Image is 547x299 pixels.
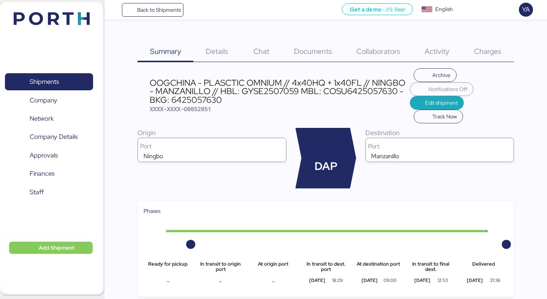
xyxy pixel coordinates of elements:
[109,3,122,16] button: Menu
[425,46,449,56] span: Activity
[30,150,58,161] span: Approvals
[406,277,438,284] div: [DATE]
[428,85,467,94] span: Notifications Off
[368,143,487,149] div: Port
[144,277,192,286] div: -
[354,261,403,272] div: At destination port
[30,95,57,106] span: Company
[425,98,458,107] span: Edit shipment
[294,46,332,56] span: Documents
[138,128,286,138] div: Origin
[196,277,245,286] div: -
[432,112,457,121] span: Track Now
[122,3,184,17] a: Back to Shipments
[459,261,508,272] div: Delivered
[406,261,455,272] div: In transit to final dest.
[410,96,464,110] button: Edit shipment
[365,128,514,138] div: Destination
[206,46,228,56] span: Details
[414,68,457,82] button: Archive
[30,187,44,198] span: Staff
[253,46,269,56] span: Chat
[150,79,410,104] div: OOGCHINA - PLASCTIC OMNIUM // 4x40HQ + 1x40FL // NINGBO - MANZANILLO // HBL: GYSE2507059 MBL: COS...
[414,110,463,123] button: Track Now
[140,143,259,149] div: Port
[410,82,474,96] button: Notifications Off
[137,5,181,14] span: Back to Shipments
[5,91,93,109] a: Company
[356,46,400,56] span: Collaborators
[5,184,93,201] a: Staff
[30,168,54,179] span: Finances
[435,5,453,13] div: English
[144,261,192,272] div: Ready for pickup
[196,261,245,272] div: In transit to origin port
[371,153,399,159] div: Manzanillo
[354,277,386,284] div: [DATE]
[483,277,507,284] div: 21:36
[302,261,350,272] div: In transit to dest. port
[325,277,350,284] div: 18:29
[5,73,93,91] a: Shipments
[150,105,211,113] span: XXXX-XXXX-O0052051
[5,147,93,164] a: Approvals
[378,277,403,284] div: 09:00
[430,277,455,284] div: 12:53
[249,277,297,286] div: -
[302,277,333,284] div: [DATE]
[432,71,451,80] span: Archive
[522,5,530,14] span: YA
[9,242,93,254] button: Add Shipment
[144,153,163,159] div: Ningbo
[459,277,491,284] div: [DATE]
[5,128,93,146] a: Company Details
[5,110,93,127] a: Network
[144,207,507,215] div: Phases
[30,113,54,124] span: Network
[30,76,59,87] span: Shipments
[150,46,181,56] span: Summary
[5,165,93,183] a: Finances
[30,131,77,142] span: Company Details
[249,261,297,272] div: At origin port
[315,158,337,175] span: DAP
[39,243,74,252] span: Add Shipment
[474,46,501,56] span: Charges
